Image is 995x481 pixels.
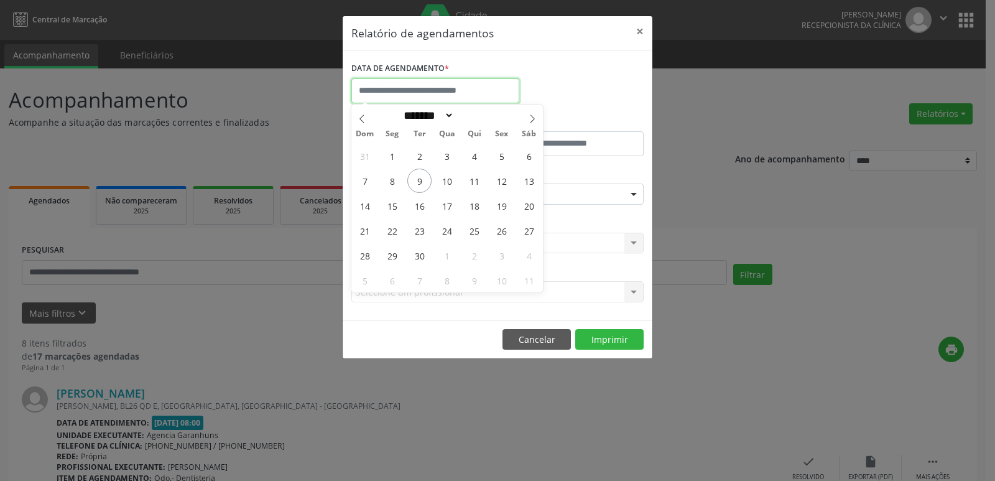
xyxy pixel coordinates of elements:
[353,218,377,243] span: Setembro 21, 2025
[407,169,432,193] span: Setembro 9, 2025
[462,144,486,168] span: Setembro 4, 2025
[489,218,514,243] span: Setembro 26, 2025
[435,144,459,168] span: Setembro 3, 2025
[461,130,488,138] span: Qui
[489,144,514,168] span: Setembro 5, 2025
[517,243,541,268] span: Outubro 4, 2025
[435,169,459,193] span: Setembro 10, 2025
[399,109,454,122] select: Month
[433,130,461,138] span: Qua
[462,218,486,243] span: Setembro 25, 2025
[380,243,404,268] span: Setembro 29, 2025
[353,243,377,268] span: Setembro 28, 2025
[380,218,404,243] span: Setembro 22, 2025
[353,194,377,218] span: Setembro 14, 2025
[462,169,486,193] span: Setembro 11, 2025
[407,218,432,243] span: Setembro 23, 2025
[462,243,486,268] span: Outubro 2, 2025
[435,268,459,292] span: Outubro 8, 2025
[502,329,571,350] button: Cancelar
[380,144,404,168] span: Setembro 1, 2025
[353,144,377,168] span: Agosto 31, 2025
[407,194,432,218] span: Setembro 16, 2025
[489,194,514,218] span: Setembro 19, 2025
[516,130,543,138] span: Sáb
[407,268,432,292] span: Outubro 7, 2025
[435,218,459,243] span: Setembro 24, 2025
[462,194,486,218] span: Setembro 18, 2025
[407,144,432,168] span: Setembro 2, 2025
[517,144,541,168] span: Setembro 6, 2025
[489,243,514,268] span: Outubro 3, 2025
[517,169,541,193] span: Setembro 13, 2025
[380,194,404,218] span: Setembro 15, 2025
[435,194,459,218] span: Setembro 17, 2025
[379,130,406,138] span: Seg
[380,169,404,193] span: Setembro 8, 2025
[517,218,541,243] span: Setembro 27, 2025
[407,243,432,268] span: Setembro 30, 2025
[351,25,494,41] h5: Relatório de agendamentos
[627,16,652,47] button: Close
[488,130,516,138] span: Sex
[462,268,486,292] span: Outubro 9, 2025
[380,268,404,292] span: Outubro 6, 2025
[353,268,377,292] span: Outubro 5, 2025
[406,130,433,138] span: Ter
[517,194,541,218] span: Setembro 20, 2025
[351,130,379,138] span: Dom
[435,243,459,268] span: Outubro 1, 2025
[351,59,449,78] label: DATA DE AGENDAMENTO
[575,329,644,350] button: Imprimir
[517,268,541,292] span: Outubro 11, 2025
[489,268,514,292] span: Outubro 10, 2025
[454,109,495,122] input: Year
[489,169,514,193] span: Setembro 12, 2025
[501,112,644,131] label: ATÉ
[353,169,377,193] span: Setembro 7, 2025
